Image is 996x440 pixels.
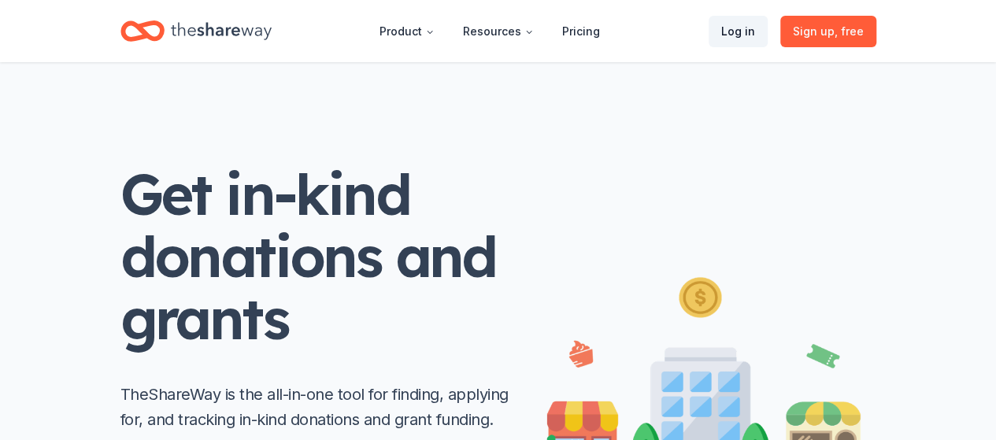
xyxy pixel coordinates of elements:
[550,16,613,47] a: Pricing
[793,22,864,41] span: Sign up
[120,163,514,350] h1: Get in-kind donations and grants
[835,24,864,38] span: , free
[120,13,272,50] a: Home
[120,382,514,432] p: TheShareWay is the all-in-one tool for finding, applying for, and tracking in-kind donations and ...
[780,16,876,47] a: Sign up, free
[367,13,613,50] nav: Main
[367,16,447,47] button: Product
[450,16,546,47] button: Resources
[709,16,768,47] a: Log in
